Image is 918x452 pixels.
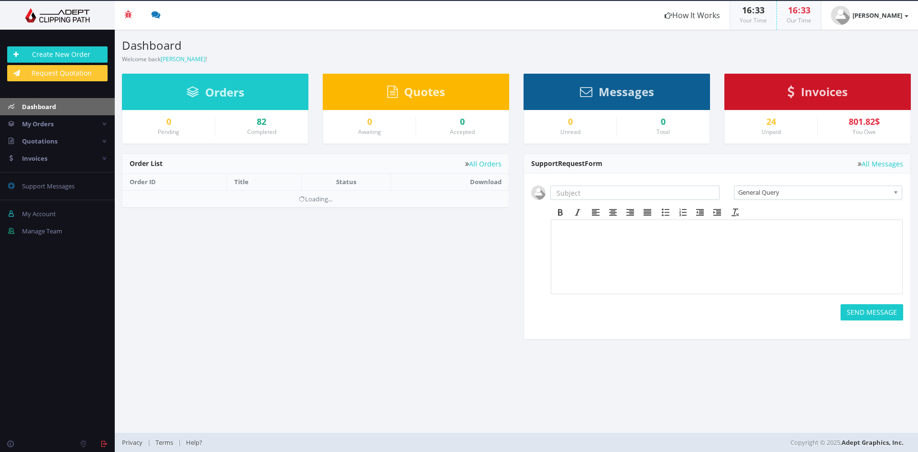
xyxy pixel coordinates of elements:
span: Invoices [22,154,47,163]
a: Terms [151,438,178,447]
img: user_default.jpg [831,6,850,25]
a: Invoices [787,89,848,98]
small: Unpaid [762,128,781,136]
th: Title [227,174,302,190]
a: 24 [732,117,810,127]
th: Order ID [122,174,227,190]
span: : [752,4,755,16]
div: | | [122,433,648,452]
td: Loading... [122,190,509,207]
strong: [PERSON_NAME] [852,11,902,20]
small: Accepted [450,128,475,136]
small: Unread [560,128,580,136]
div: Decrease indent [691,206,709,219]
span: Manage Team [22,227,62,235]
div: Align left [587,206,604,219]
span: My Orders [22,120,54,128]
div: Numbered list [674,206,691,219]
small: You Owe [852,128,876,136]
div: Bold [552,206,569,219]
a: All Messages [858,160,903,167]
div: 0 [624,117,702,127]
a: Adept Graphics, Inc. [841,438,904,447]
a: 82 [222,117,301,127]
small: Welcome back ! [122,55,207,63]
h3: Dashboard [122,39,509,52]
small: Pending [158,128,179,136]
span: My Account [22,209,56,218]
div: Justify [639,206,656,219]
span: 16 [742,4,752,16]
span: Order List [130,159,163,168]
span: General Query [738,186,889,198]
small: Total [656,128,670,136]
input: Subject [550,186,720,200]
small: Your Time [740,16,767,24]
span: 33 [801,4,810,16]
span: : [798,4,801,16]
div: Italic [569,206,586,219]
span: Quotes [404,84,445,99]
a: 0 [531,117,609,127]
div: Bullet list [657,206,674,219]
span: Invoices [801,84,848,99]
div: 801.82$ [825,117,903,127]
span: Support Messages [22,182,75,190]
span: 16 [788,4,798,16]
a: Create New Order [7,46,108,63]
img: user_default.jpg [531,186,546,200]
span: Quotations [22,137,57,145]
small: Awaiting [358,128,381,136]
a: Request Quotation [7,65,108,81]
a: How It Works [655,1,730,30]
span: Support Form [531,159,602,168]
a: [PERSON_NAME] [821,1,918,30]
span: Orders [205,84,244,100]
a: 0 [130,117,208,127]
a: 0 [330,117,408,127]
a: Quotes [387,89,445,98]
span: Request [558,159,585,168]
span: 33 [755,4,765,16]
a: All Orders [465,160,502,167]
div: Increase indent [709,206,726,219]
img: Adept Graphics [7,8,108,22]
th: Download [391,174,509,190]
small: Our Time [787,16,811,24]
a: Messages [580,89,654,98]
span: Messages [599,84,654,99]
small: Completed [247,128,276,136]
a: [PERSON_NAME] [161,55,206,63]
span: Dashboard [22,102,56,111]
span: Copyright © 2025, [790,438,904,447]
iframe: Rich Text Area. Press ALT-F9 for menu. Press ALT-F10 for toolbar. Press ALT-0 for help [551,220,902,294]
div: Clear formatting [727,206,744,219]
a: Orders [186,90,244,99]
button: SEND MESSAGE [841,304,903,320]
a: 0 [423,117,502,127]
a: Privacy [122,438,147,447]
div: Align right [622,206,639,219]
div: Align center [604,206,622,219]
th: Status [302,174,391,190]
a: Help? [181,438,207,447]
